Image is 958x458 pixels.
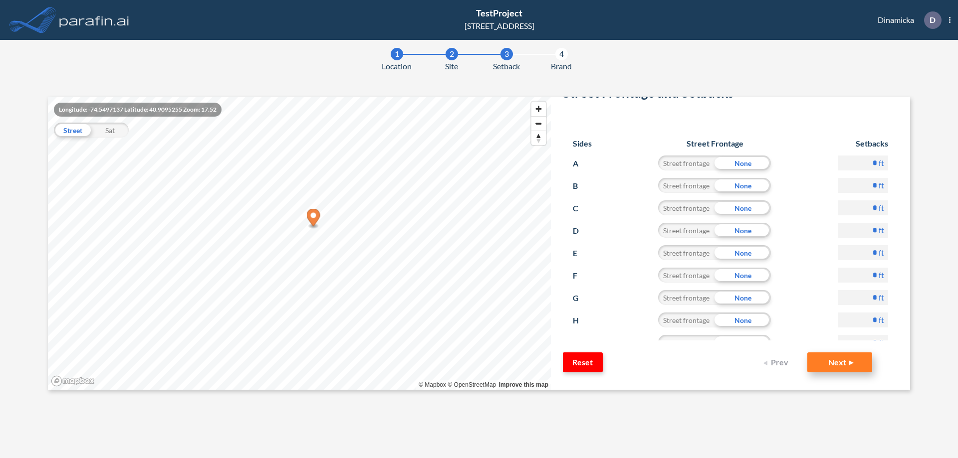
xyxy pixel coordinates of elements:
[573,200,591,216] p: C
[879,203,884,213] label: ft
[838,139,888,148] h6: Setbacks
[715,178,771,193] div: None
[51,375,95,387] a: Mapbox homepage
[573,245,591,261] p: E
[658,178,715,193] div: Street frontage
[531,116,546,131] button: Zoom out
[465,20,534,32] div: [STREET_ADDRESS]
[715,200,771,215] div: None
[658,290,715,305] div: Street frontage
[391,48,403,60] div: 1
[531,117,546,131] span: Zoom out
[649,139,781,148] h6: Street Frontage
[573,312,591,328] p: H
[573,335,591,351] p: I
[658,155,715,170] div: Street frontage
[573,178,591,194] p: B
[573,290,591,306] p: G
[807,352,872,372] button: Next
[555,48,568,60] div: 4
[658,223,715,238] div: Street frontage
[930,15,936,24] p: D
[658,335,715,350] div: Street frontage
[715,268,771,283] div: None
[879,248,884,258] label: ft
[563,352,603,372] button: Reset
[531,102,546,116] button: Zoom in
[715,223,771,238] div: None
[54,103,222,117] div: Longitude: -74.5497137 Latitude: 40.9095255 Zoom: 17.52
[551,60,572,72] span: Brand
[658,268,715,283] div: Street frontage
[448,381,496,388] a: OpenStreetMap
[573,139,592,148] h6: Sides
[382,60,412,72] span: Location
[879,270,884,280] label: ft
[658,200,715,215] div: Street frontage
[57,10,131,30] img: logo
[658,312,715,327] div: Street frontage
[54,123,91,138] div: Street
[493,60,520,72] span: Setback
[500,48,513,60] div: 3
[573,268,591,284] p: F
[715,155,771,170] div: None
[879,225,884,235] label: ft
[658,245,715,260] div: Street frontage
[715,245,771,260] div: None
[757,352,797,372] button: Prev
[879,158,884,168] label: ft
[445,60,458,72] span: Site
[531,131,546,145] button: Reset bearing to north
[863,11,951,29] div: Dinamicka
[419,381,446,388] a: Mapbox
[879,337,884,347] label: ft
[91,123,129,138] div: Sat
[307,209,320,229] div: Map marker
[446,48,458,60] div: 2
[499,381,548,388] a: Improve this map
[715,312,771,327] div: None
[879,180,884,190] label: ft
[573,155,591,171] p: A
[715,335,771,350] div: None
[879,315,884,325] label: ft
[573,223,591,239] p: D
[48,97,551,390] canvas: Map
[476,7,522,18] span: TestProject
[715,290,771,305] div: None
[879,293,884,303] label: ft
